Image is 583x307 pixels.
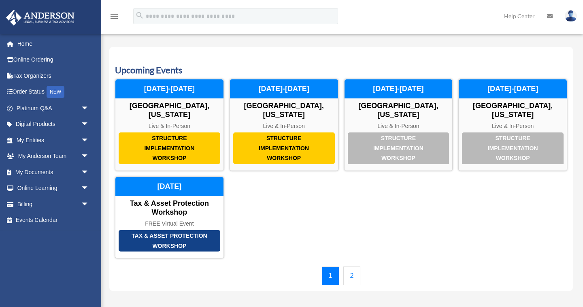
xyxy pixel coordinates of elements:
[6,100,101,116] a: Platinum Q&Aarrow_drop_down
[230,79,338,99] div: [DATE]-[DATE]
[230,123,338,130] div: Live & In-Person
[115,64,567,77] h3: Upcoming Events
[343,266,361,285] a: 2
[119,230,220,252] div: Tax & Asset Protection Workshop
[345,79,453,99] div: [DATE]-[DATE]
[115,199,223,217] div: Tax & Asset Protection Workshop
[459,102,567,119] div: [GEOGRAPHIC_DATA], [US_STATE]
[81,180,97,197] span: arrow_drop_down
[462,132,564,164] div: Structure Implementation Workshop
[47,86,64,98] div: NEW
[81,196,97,213] span: arrow_drop_down
[348,132,449,164] div: Structure Implementation Workshop
[4,10,77,26] img: Anderson Advisors Platinum Portal
[233,132,335,164] div: Structure Implementation Workshop
[115,123,223,130] div: Live & In-Person
[322,266,339,285] a: 1
[6,68,101,84] a: Tax Organizers
[6,196,101,212] a: Billingarrow_drop_down
[459,79,567,99] div: [DATE]-[DATE]
[6,132,101,148] a: My Entitiesarrow_drop_down
[115,79,224,171] a: Structure Implementation Workshop [GEOGRAPHIC_DATA], [US_STATE] Live & In-Person [DATE]-[DATE]
[458,79,567,171] a: Structure Implementation Workshop [GEOGRAPHIC_DATA], [US_STATE] Live & In-Person [DATE]-[DATE]
[230,79,338,171] a: Structure Implementation Workshop [GEOGRAPHIC_DATA], [US_STATE] Live & In-Person [DATE]-[DATE]
[230,102,338,119] div: [GEOGRAPHIC_DATA], [US_STATE]
[115,79,223,99] div: [DATE]-[DATE]
[6,52,101,68] a: Online Ordering
[459,123,567,130] div: Live & In-Person
[81,100,97,117] span: arrow_drop_down
[6,180,101,196] a: Online Learningarrow_drop_down
[81,132,97,149] span: arrow_drop_down
[81,116,97,133] span: arrow_drop_down
[345,102,453,119] div: [GEOGRAPHIC_DATA], [US_STATE]
[6,116,101,132] a: Digital Productsarrow_drop_down
[81,148,97,165] span: arrow_drop_down
[119,132,220,164] div: Structure Implementation Workshop
[344,79,453,171] a: Structure Implementation Workshop [GEOGRAPHIC_DATA], [US_STATE] Live & In-Person [DATE]-[DATE]
[6,84,101,100] a: Order StatusNEW
[81,164,97,181] span: arrow_drop_down
[6,212,97,228] a: Events Calendar
[6,36,101,52] a: Home
[565,10,577,22] img: User Pic
[6,164,101,180] a: My Documentsarrow_drop_down
[109,14,119,21] a: menu
[115,177,224,258] a: Tax & Asset Protection Workshop Tax & Asset Protection Workshop FREE Virtual Event [DATE]
[345,123,453,130] div: Live & In-Person
[115,220,223,227] div: FREE Virtual Event
[135,11,144,20] i: search
[115,177,223,196] div: [DATE]
[6,148,101,164] a: My Anderson Teamarrow_drop_down
[115,102,223,119] div: [GEOGRAPHIC_DATA], [US_STATE]
[109,11,119,21] i: menu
